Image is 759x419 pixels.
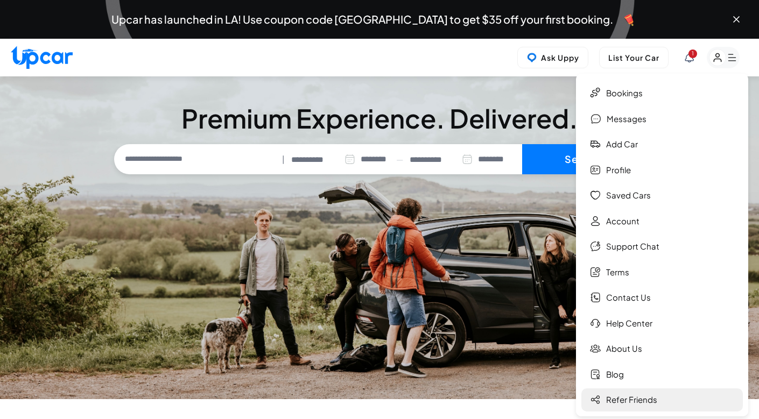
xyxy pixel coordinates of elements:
img: Blog [590,369,601,380]
img: Uppy [526,52,537,63]
img: Account [590,216,601,226]
div: View Notifications [685,53,694,62]
img: Chat Support [590,241,601,252]
img: Messages [590,113,601,124]
img: Contact Us [590,292,601,303]
span: — [396,153,403,166]
h3: Premium Experience. Delivered. [114,105,645,131]
a: Saved Cars [581,184,743,207]
a: Account [581,210,743,233]
button: Search [522,144,645,174]
img: About Us [590,343,601,354]
a: Help Center [581,312,743,335]
img: Saved Cars [590,190,601,201]
img: Upcar Logo [11,46,73,69]
a: Profile [581,159,743,182]
a: Contact Us [581,286,743,309]
span: You have new notifications [688,49,697,58]
a: Messages [581,108,743,131]
button: Ask Uppy [517,47,588,68]
img: Refer-Friend [590,394,601,405]
a: About Us [581,337,743,360]
img: Bookings [590,88,601,98]
a: Add car [581,133,743,156]
button: List Your Car [599,47,669,68]
img: Profile [590,165,601,175]
img: Help Center [590,318,601,329]
a: Refer Friends [581,388,743,411]
button: Close banner [731,14,742,25]
a: Blog [581,363,743,386]
span: Upcar has launched in LA! Use coupon code [GEOGRAPHIC_DATA] to get $35 off your first booking. [111,14,613,25]
a: Terms [581,261,743,284]
img: Add car [590,139,601,150]
img: Terms [590,267,601,278]
span: | [282,153,285,166]
a: Support Chat [581,235,743,258]
a: Bookings [581,82,743,105]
